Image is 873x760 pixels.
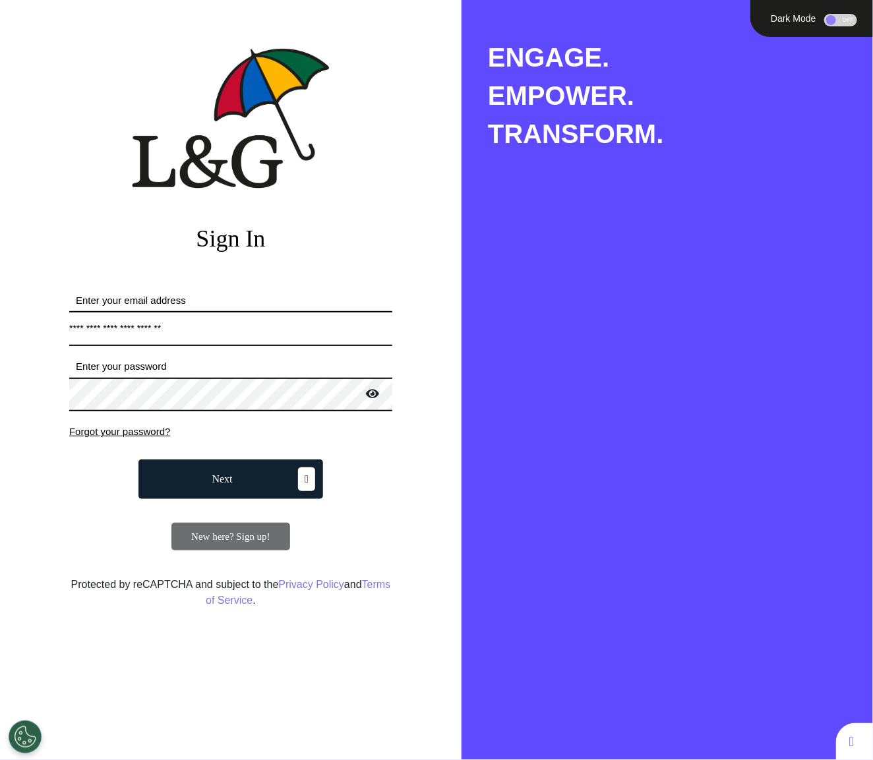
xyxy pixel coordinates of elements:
[69,426,170,437] span: Forgot your password?
[824,14,857,26] div: OFF
[212,474,233,484] span: Next
[278,579,344,590] a: Privacy Policy
[488,38,873,76] div: ENGAGE.
[132,48,330,189] img: company logo
[191,531,270,542] span: New here? Sign up!
[69,577,392,608] div: Protected by reCAPTCHA and subject to the and .
[9,720,42,753] button: Open Preferences
[766,14,821,23] div: Dark Mode
[69,359,392,374] label: Enter your password
[488,115,873,153] div: TRANSFORM.
[138,459,323,499] button: Next
[488,76,873,115] div: EMPOWER.
[69,293,392,308] label: Enter your email address
[69,225,392,253] h2: Sign In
